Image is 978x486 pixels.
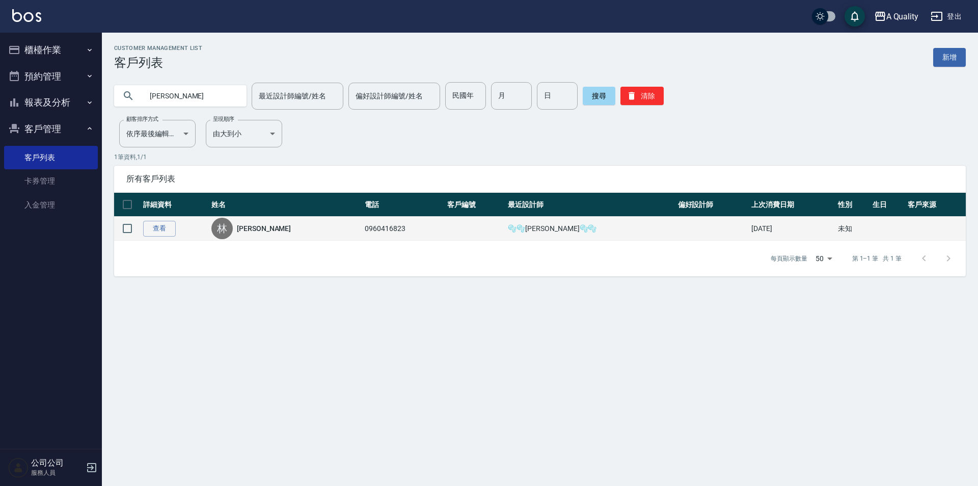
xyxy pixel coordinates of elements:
[445,193,505,217] th: 客戶編號
[237,223,291,234] a: [PERSON_NAME]
[4,63,98,90] button: 預約管理
[126,115,158,123] label: 顧客排序方式
[771,254,807,263] p: 每頁顯示數量
[675,193,749,217] th: 偏好設計師
[119,120,196,147] div: 依序最後編輯時間
[8,457,29,478] img: Person
[4,193,98,217] a: 入金管理
[211,218,233,239] div: 林
[4,89,98,116] button: 報表及分析
[4,37,98,63] button: 櫃檯作業
[845,6,865,27] button: save
[835,217,871,241] td: 未知
[114,152,966,162] p: 1 筆資料, 1 / 1
[114,45,202,52] h2: Customer Management List
[143,221,176,237] a: 查看
[583,87,615,105] button: 搜尋
[362,217,445,241] td: 0960416823
[4,116,98,142] button: 客戶管理
[126,174,954,184] span: 所有客戶列表
[835,193,871,217] th: 性別
[749,193,835,217] th: 上次消費日期
[870,6,923,27] button: A Quality
[31,458,83,468] h5: 公司公司
[31,468,83,477] p: 服務人員
[870,193,905,217] th: 生日
[749,217,835,241] td: [DATE]
[620,87,664,105] button: 清除
[852,254,902,263] p: 第 1–1 筆 共 1 筆
[905,193,966,217] th: 客戶來源
[12,9,41,22] img: Logo
[209,193,362,217] th: 姓名
[4,146,98,169] a: 客戶列表
[505,193,675,217] th: 最近設計師
[362,193,445,217] th: 電話
[4,169,98,193] a: 卡券管理
[206,120,282,147] div: 由大到小
[141,193,209,217] th: 詳細資料
[114,56,202,70] h3: 客戶列表
[505,217,675,241] td: 🫧🫧[PERSON_NAME]🫧🫧
[811,245,836,272] div: 50
[143,82,238,110] input: 搜尋關鍵字
[886,10,919,23] div: A Quality
[933,48,966,67] a: 新增
[213,115,234,123] label: 呈現順序
[927,7,966,26] button: 登出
